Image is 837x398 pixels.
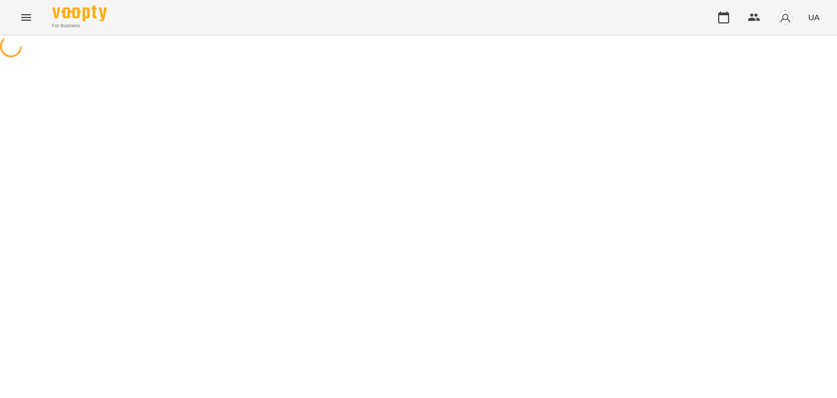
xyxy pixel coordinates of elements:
span: For Business [52,22,107,29]
img: avatar_s.png [778,10,793,25]
button: UA [804,7,824,27]
button: Menu [13,4,39,31]
img: Voopty Logo [52,5,107,21]
span: UA [808,11,820,23]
